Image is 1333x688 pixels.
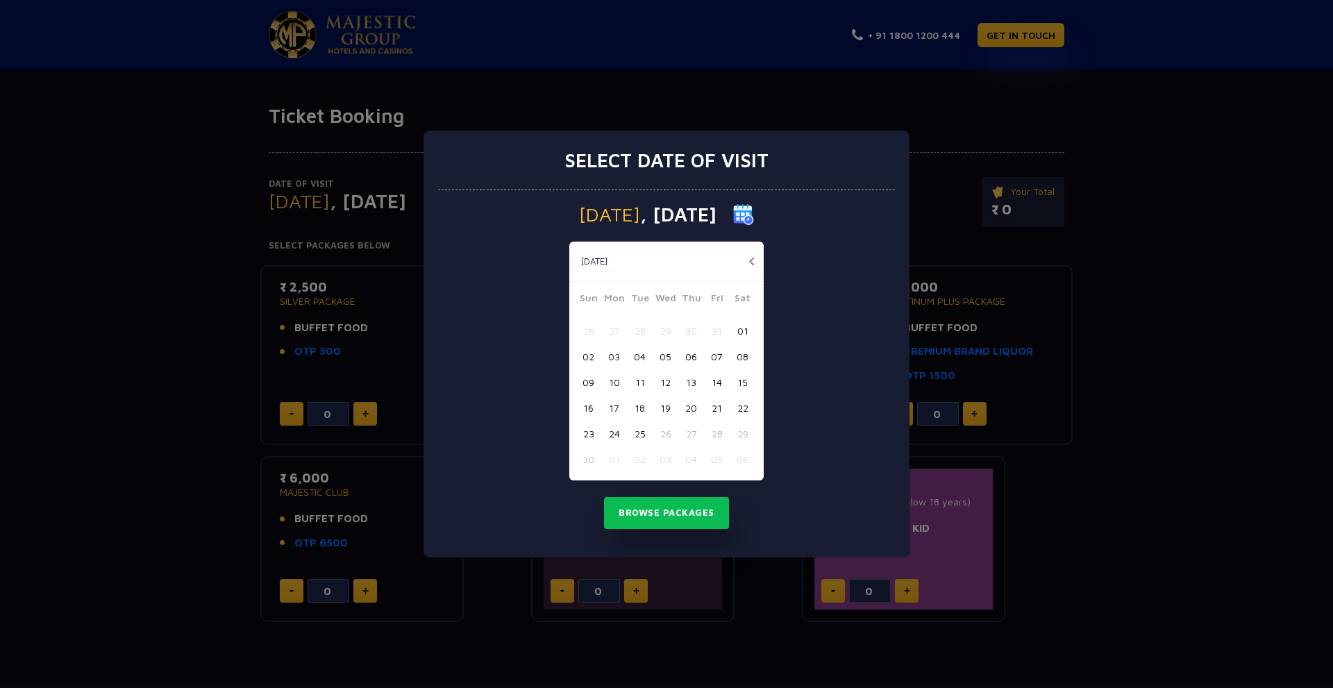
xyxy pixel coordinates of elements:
span: Wed [653,290,678,310]
button: 12 [653,369,678,395]
h3: Select date of visit [564,149,769,172]
button: 09 [576,369,601,395]
button: 13 [678,369,704,395]
span: Thu [678,290,704,310]
button: 22 [730,395,755,421]
button: 30 [576,446,601,472]
button: 26 [653,421,678,446]
button: 06 [678,344,704,369]
button: 28 [704,421,730,446]
span: Mon [601,290,627,310]
button: 05 [653,344,678,369]
button: 17 [601,395,627,421]
button: 03 [653,446,678,472]
button: 26 [576,318,601,344]
button: 16 [576,395,601,421]
button: 04 [678,446,704,472]
span: [DATE] [579,205,640,224]
button: Browse Packages [604,497,729,529]
span: , [DATE] [640,205,716,224]
button: 01 [601,446,627,472]
button: 02 [576,344,601,369]
span: Tue [627,290,653,310]
button: 07 [704,344,730,369]
button: 28 [627,318,653,344]
button: 15 [730,369,755,395]
button: 05 [704,446,730,472]
button: 29 [730,421,755,446]
button: 08 [730,344,755,369]
span: Fri [704,290,730,310]
button: 10 [601,369,627,395]
button: 23 [576,421,601,446]
button: 19 [653,395,678,421]
button: 29 [653,318,678,344]
button: 20 [678,395,704,421]
button: 31 [704,318,730,344]
button: 18 [627,395,653,421]
button: [DATE] [573,251,615,272]
button: 27 [601,318,627,344]
button: 11 [627,369,653,395]
button: 21 [704,395,730,421]
button: 04 [627,344,653,369]
span: Sat [730,290,755,310]
button: 06 [730,446,755,472]
button: 25 [627,421,653,446]
button: 27 [678,421,704,446]
button: 03 [601,344,627,369]
button: 24 [601,421,627,446]
button: 01 [730,318,755,344]
img: calender icon [733,204,754,225]
span: Sun [576,290,601,310]
button: 02 [627,446,653,472]
button: 14 [704,369,730,395]
button: 30 [678,318,704,344]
